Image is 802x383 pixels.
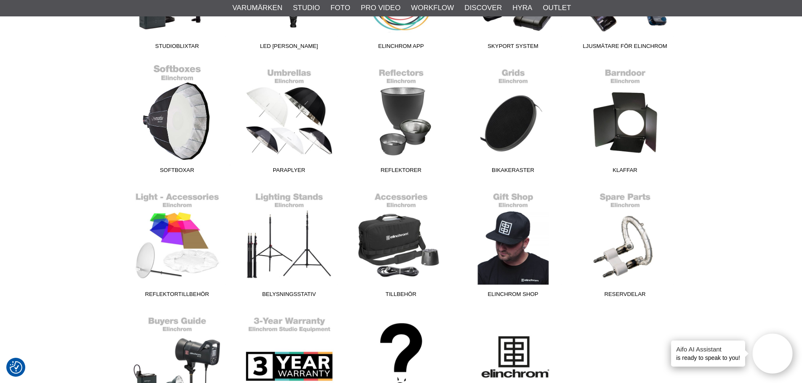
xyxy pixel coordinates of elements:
[457,166,569,177] span: Bikakeraster
[233,64,345,177] a: Paraplyer
[671,341,745,367] div: is ready to speak to you!
[233,42,345,53] span: LED [PERSON_NAME]
[457,64,569,177] a: Bikakeraster
[10,361,22,374] img: Revisit consent button
[411,3,454,13] a: Workflow
[345,64,457,177] a: Reflektorer
[569,42,681,53] span: Ljusmätare för Elinchrom
[330,3,350,13] a: Foto
[676,345,740,354] h4: Aifo AI Assistant
[569,188,681,301] a: Reservdelar
[543,3,571,13] a: Outlet
[464,3,502,13] a: Discover
[512,3,532,13] a: Hyra
[457,188,569,301] a: Elinchrom Shop
[121,188,233,301] a: Reflektortillbehör
[121,290,233,301] span: Reflektortillbehör
[121,166,233,177] span: Softboxar
[569,64,681,177] a: Klaffar
[569,166,681,177] span: Klaffar
[232,3,282,13] a: Varumärken
[121,64,233,177] a: Softboxar
[569,290,681,301] span: Reservdelar
[361,3,400,13] a: Pro Video
[233,188,345,301] a: Belysningsstativ
[345,42,457,53] span: Elinchrom App
[457,290,569,301] span: Elinchrom Shop
[293,3,320,13] a: Studio
[345,166,457,177] span: Reflektorer
[457,42,569,53] span: Skyport System
[233,166,345,177] span: Paraplyer
[233,290,345,301] span: Belysningsstativ
[345,290,457,301] span: Tillbehör
[121,42,233,53] span: Studioblixtar
[10,360,22,375] button: Samtyckesinställningar
[345,188,457,301] a: Tillbehör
